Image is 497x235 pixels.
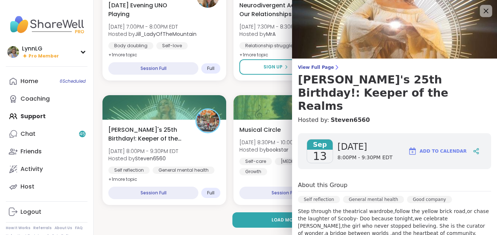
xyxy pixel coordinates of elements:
[264,64,283,70] span: Sign Up
[29,53,59,59] span: Pro Member
[239,59,313,75] button: Sign Up
[20,77,38,85] div: Home
[108,148,178,155] span: [DATE] 8:00PM - 9:30PM EDT
[108,167,150,174] div: Self reflection
[108,30,197,38] span: Hosted by
[108,1,187,19] span: [DATE] Evening UNO Playing
[20,165,43,173] div: Activity
[405,142,470,160] button: Add to Calendar
[239,139,311,146] span: [DATE] 8:30PM - 10:00PM EDT
[20,148,42,156] div: Friends
[239,158,272,165] div: Self-care
[207,190,214,196] span: Full
[20,95,50,103] div: Coaching
[298,64,491,113] a: View Full Page[PERSON_NAME]'s 25th Birthday!: Keeper of the Realms
[153,167,214,174] div: General mental health
[207,66,214,71] span: Full
[239,126,281,134] span: Musical Circle
[33,225,52,231] a: Referrals
[232,212,358,228] button: Load more groups
[135,155,166,162] b: Steven6560
[337,154,393,161] span: 8:00PM - 9:30PM EDT
[108,187,198,199] div: Session Full
[266,30,276,38] b: MrA
[420,148,467,154] span: Add to Calendar
[22,45,59,53] div: LynnLG
[239,23,308,30] span: [DATE] 7:30PM - 8:30PM EDT
[20,130,35,138] div: Chat
[79,131,85,137] span: 45
[6,203,87,221] a: Logout
[239,187,329,199] div: Session Full
[6,90,87,108] a: Coaching
[60,78,86,84] span: 6 Scheduled
[6,225,30,231] a: How It Works
[239,146,311,153] span: Hosted by
[108,62,198,75] div: Session Full
[298,116,491,124] h4: Hosted by:
[108,126,187,143] span: [PERSON_NAME]'s 25th Birthday!: Keeper of the Realms
[6,160,87,178] a: Activity
[272,217,319,223] span: Load more groups
[156,42,188,49] div: Self-love
[108,155,178,162] span: Hosted by
[197,109,219,132] img: Steven6560
[407,196,452,203] div: Good company
[239,1,318,19] span: Neurodivergent Adults & Our Relationships
[6,72,87,90] a: Home6Scheduled
[239,30,308,38] span: Hosted by
[239,42,301,49] div: Relationship struggles
[307,139,333,150] span: Sep
[343,196,404,203] div: General mental health
[298,64,491,70] span: View Full Page
[6,125,87,143] a: Chat45
[6,12,87,37] img: ShareWell Nav Logo
[20,183,34,191] div: Host
[20,208,41,216] div: Logout
[7,46,19,58] img: LynnLG
[75,225,83,231] a: FAQ
[108,42,153,49] div: Body doubling
[6,143,87,160] a: Friends
[298,181,347,190] h4: About this Group
[6,178,87,195] a: Host
[330,116,370,124] a: Steven6560
[408,147,417,156] img: ShareWell Logomark
[108,23,197,30] span: [DATE] 7:00PM - 8:00PM EDT
[337,141,393,153] span: [DATE]
[135,30,197,38] b: Jill_LadyOfTheMountain
[266,146,288,153] b: bookstar
[275,158,323,165] div: [MEDICAL_DATA]
[313,150,327,163] span: 13
[298,73,491,113] h3: [PERSON_NAME]'s 25th Birthday!: Keeper of the Realms
[298,196,340,203] div: Self reflection
[55,225,72,231] a: About Us
[239,168,267,175] div: Growth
